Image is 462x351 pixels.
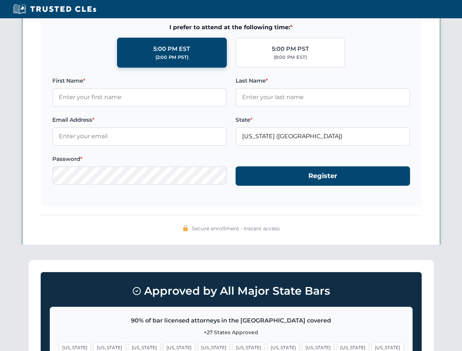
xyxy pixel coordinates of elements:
[272,44,309,54] div: 5:00 PM PST
[11,4,98,15] img: Trusted CLEs
[52,76,227,85] label: First Name
[236,116,410,124] label: State
[52,116,227,124] label: Email Address
[52,127,227,146] input: Enter your email
[153,44,190,54] div: 5:00 PM EST
[52,155,227,163] label: Password
[155,54,188,61] div: (2:00 PM PST)
[59,328,403,336] p: +27 States Approved
[52,23,410,32] span: I prefer to attend at the following time:
[192,224,280,233] span: Secure enrollment • Instant access
[236,88,410,106] input: Enter your last name
[59,316,403,325] p: 90% of bar licensed attorneys in the [GEOGRAPHIC_DATA] covered
[236,166,410,186] button: Register
[236,127,410,146] input: Florida (FL)
[236,76,410,85] label: Last Name
[183,225,188,231] img: 🔒
[52,88,227,106] input: Enter your first name
[50,281,413,301] h3: Approved by All Major State Bars
[274,54,307,61] div: (8:00 PM EST)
